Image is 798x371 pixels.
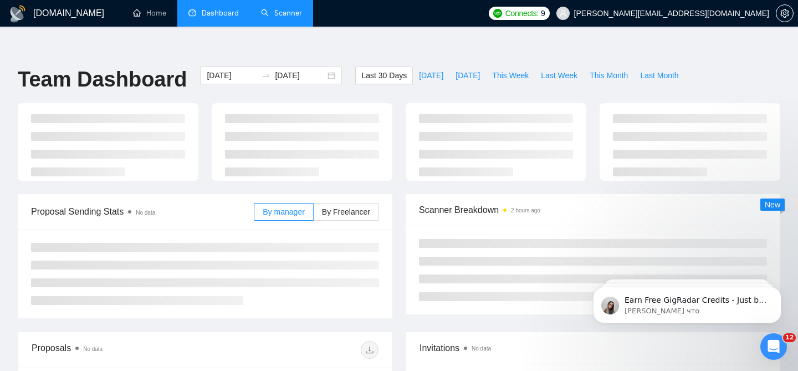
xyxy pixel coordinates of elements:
[355,67,413,84] button: Last 30 Days
[419,69,443,82] span: [DATE]
[486,67,535,84] button: This Week
[9,5,27,23] img: logo
[420,341,766,355] span: Invitations
[18,67,187,93] h1: Team Dashboard
[584,67,634,84] button: This Month
[136,210,155,216] span: No data
[419,203,767,217] span: Scanner Breakdown
[535,67,584,84] button: Last Week
[361,69,407,82] span: Last 30 Days
[760,333,787,360] iframe: Intercom live chat
[776,9,794,18] a: setting
[263,207,304,216] span: By manager
[541,69,577,82] span: Last Week
[493,9,502,18] img: upwork-logo.png
[31,205,254,218] span: Proposal Sending Stats
[456,69,480,82] span: [DATE]
[322,207,370,216] span: By Freelancer
[765,200,780,209] span: New
[559,9,567,17] span: user
[262,71,270,80] span: to
[32,341,205,359] div: Proposals
[776,4,794,22] button: setting
[783,333,796,342] span: 12
[188,9,196,17] span: dashboard
[261,8,302,18] a: searchScanner
[83,346,103,352] span: No data
[133,8,166,18] a: homeHome
[576,263,798,341] iframe: Intercom notifications сообщение
[449,67,486,84] button: [DATE]
[541,7,545,19] span: 9
[511,207,540,214] time: 2 hours ago
[275,69,325,82] input: End date
[262,71,270,80] span: swap-right
[492,69,529,82] span: This Week
[472,345,491,352] span: No data
[207,69,257,82] input: Start date
[413,67,449,84] button: [DATE]
[202,8,239,18] span: Dashboard
[590,69,628,82] span: This Month
[776,9,793,18] span: setting
[505,7,539,19] span: Connects:
[634,67,684,84] button: Last Month
[640,69,678,82] span: Last Month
